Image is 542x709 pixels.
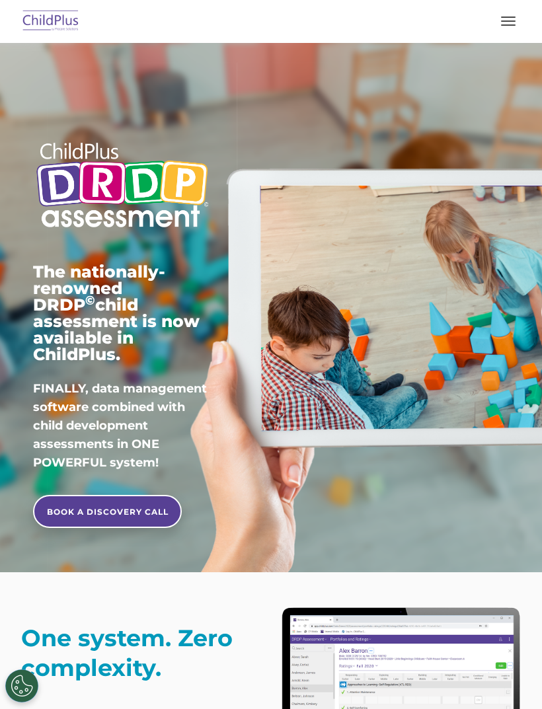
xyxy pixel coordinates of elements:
img: ChildPlus by Procare Solutions [20,6,82,37]
img: Copyright - DRDP Logo Light [33,132,212,241]
a: BOOK A DISCOVERY CALL [33,495,182,528]
strong: One system. Zero complexity. [21,624,233,682]
sup: © [85,293,95,308]
span: The nationally-renowned DRDP child assessment is now available in ChildPlus. [33,262,200,364]
span: FINALLY, data management software combined with child development assessments in ONE POWERFUL sys... [33,381,207,470]
button: Cookies Settings [5,669,38,702]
